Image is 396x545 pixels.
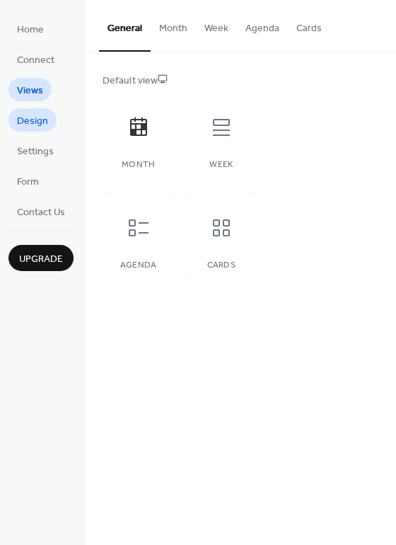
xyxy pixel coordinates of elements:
span: Settings [17,144,54,159]
span: Contact Us [17,205,65,220]
a: Settings [8,139,62,162]
div: Agenda [117,260,160,270]
span: Views [17,84,43,98]
a: Connect [8,47,63,71]
a: Home [8,17,52,40]
a: Contact Us [8,200,74,223]
div: Week [199,160,243,170]
span: Design [17,114,48,129]
div: Month [117,160,160,170]
a: Views [8,78,52,101]
a: Form [8,169,47,193]
div: Cards [199,260,243,270]
div: Default view [103,74,375,88]
button: Upgrade [8,245,74,271]
span: Connect [17,53,54,68]
span: Home [17,23,44,38]
a: Design [8,108,57,132]
span: Form [17,175,39,190]
span: Upgrade [19,252,63,267]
